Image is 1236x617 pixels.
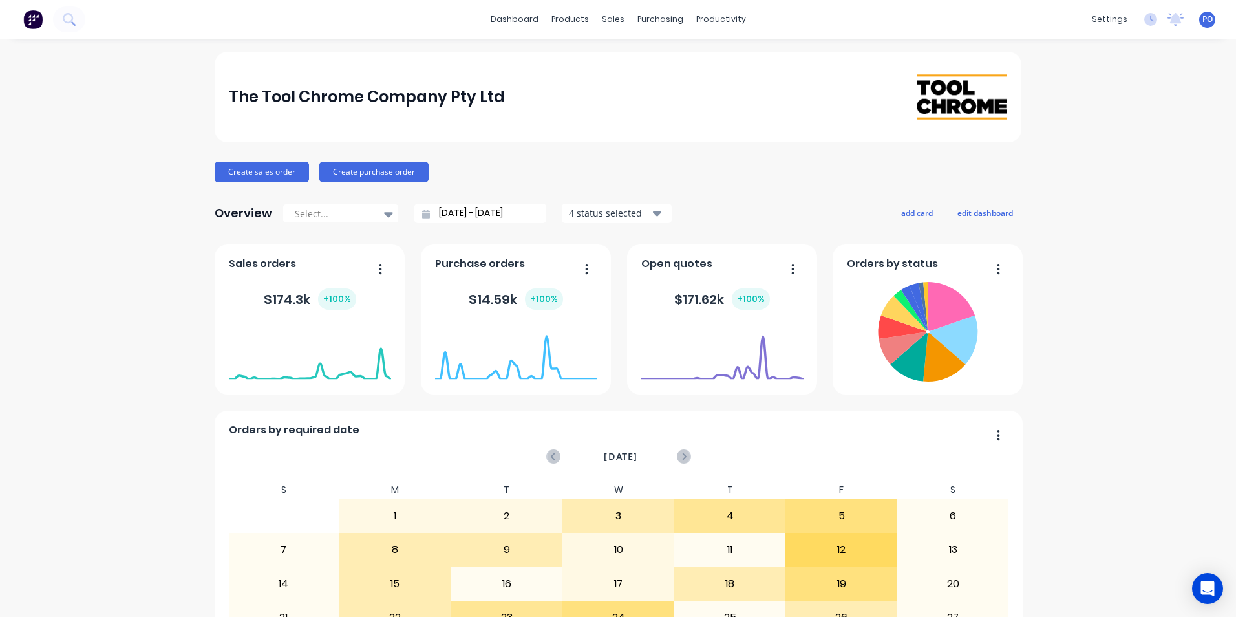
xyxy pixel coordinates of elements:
[690,10,752,29] div: productivity
[562,481,674,499] div: W
[595,10,631,29] div: sales
[215,200,272,226] div: Overview
[1202,14,1213,25] span: PO
[229,422,359,438] span: Orders by required date
[631,10,690,29] div: purchasing
[525,288,563,310] div: + 100 %
[545,10,595,29] div: products
[898,534,1008,566] div: 13
[675,500,785,532] div: 4
[563,500,674,532] div: 3
[435,256,525,272] span: Purchase orders
[732,288,770,310] div: + 100 %
[340,534,451,566] div: 8
[452,534,562,566] div: 9
[785,481,897,499] div: F
[917,74,1007,120] img: The Tool Chrome Company Pty Ltd
[786,534,897,566] div: 12
[229,534,339,566] div: 7
[340,500,451,532] div: 1
[452,568,562,600] div: 16
[319,162,429,182] button: Create purchase order
[229,84,505,110] div: The Tool Chrome Company Pty Ltd
[229,568,339,600] div: 14
[949,204,1021,221] button: edit dashboard
[641,256,712,272] span: Open quotes
[339,481,451,499] div: M
[604,449,637,464] span: [DATE]
[318,288,356,310] div: + 100 %
[340,568,451,600] div: 15
[674,288,770,310] div: $ 171.62k
[569,206,650,220] div: 4 status selected
[563,568,674,600] div: 17
[563,534,674,566] div: 10
[1192,573,1223,604] div: Open Intercom Messenger
[675,534,785,566] div: 11
[264,288,356,310] div: $ 174.3k
[229,256,296,272] span: Sales orders
[228,481,340,499] div: S
[484,10,545,29] a: dashboard
[451,481,563,499] div: T
[215,162,309,182] button: Create sales order
[23,10,43,29] img: Factory
[452,500,562,532] div: 2
[847,256,938,272] span: Orders by status
[897,481,1009,499] div: S
[786,500,897,532] div: 5
[675,568,785,600] div: 18
[469,288,563,310] div: $ 14.59k
[1085,10,1134,29] div: settings
[786,568,897,600] div: 19
[562,204,672,223] button: 4 status selected
[674,481,786,499] div: T
[898,568,1008,600] div: 20
[898,500,1008,532] div: 6
[893,204,941,221] button: add card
